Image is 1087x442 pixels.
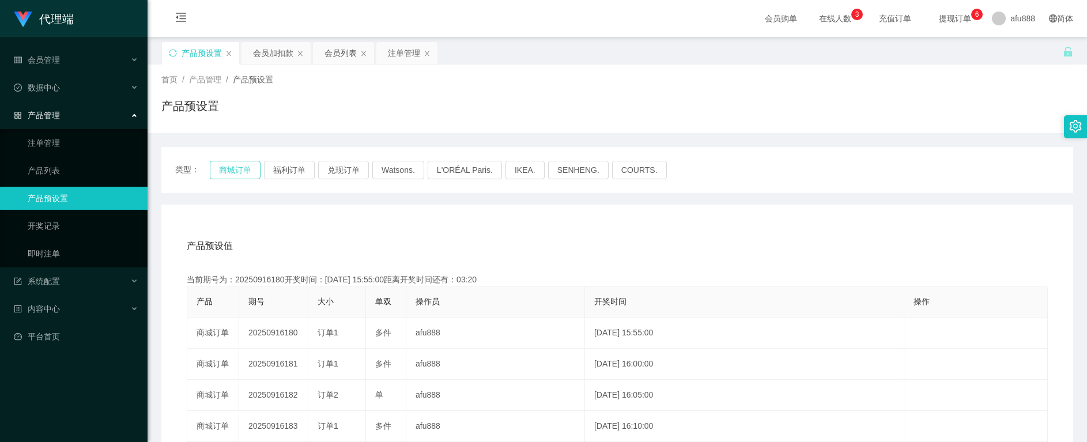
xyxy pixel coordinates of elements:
button: L'ORÉAL Paris. [428,161,502,179]
h1: 代理端 [39,1,74,37]
a: 图标: dashboard平台首页 [14,325,138,348]
td: 商城订单 [187,318,239,349]
sup: 6 [971,9,983,20]
i: 图标: appstore-o [14,111,22,119]
span: 产品预设置 [233,75,273,84]
div: 会员加扣款 [253,42,293,64]
a: 开奖记录 [28,214,138,237]
span: / [226,75,228,84]
div: 产品预设置 [182,42,222,64]
span: 在线人数 [813,14,857,22]
i: 图标: profile [14,305,22,313]
span: 单 [375,390,383,399]
td: 20250916181 [239,349,308,380]
td: afu888 [406,349,585,380]
span: 多件 [375,328,391,337]
span: 数据中心 [14,83,60,92]
a: 即时注单 [28,242,138,265]
i: 图标: check-circle-o [14,84,22,92]
td: [DATE] 15:55:00 [585,318,904,349]
h1: 产品预设置 [161,97,219,115]
span: 操作 [914,297,930,306]
div: 当前期号为：20250916180开奖时间：[DATE] 15:55:00距离开奖时间还有：03:20 [187,274,1048,286]
button: 福利订单 [264,161,315,179]
span: 多件 [375,421,391,430]
i: 图标: sync [169,49,177,57]
div: 注单管理 [388,42,420,64]
span: 操作员 [416,297,440,306]
i: 图标: global [1049,14,1057,22]
span: 多件 [375,359,391,368]
img: logo.9652507e.png [14,12,32,28]
td: 20250916183 [239,411,308,442]
a: 注单管理 [28,131,138,154]
i: 图标: unlock [1063,47,1073,57]
p: 3 [855,9,859,20]
span: 单双 [375,297,391,306]
i: 图标: close [424,50,431,57]
span: 充值订单 [873,14,917,22]
td: [DATE] 16:10:00 [585,411,904,442]
span: 期号 [248,297,265,306]
p: 6 [975,9,979,20]
td: 商城订单 [187,380,239,411]
span: 大小 [318,297,334,306]
a: 代理端 [14,14,74,23]
span: 会员管理 [14,55,60,65]
span: 产品管理 [189,75,221,84]
td: 商城订单 [187,349,239,380]
i: 图标: close [297,50,304,57]
span: 提现订单 [933,14,977,22]
button: 兑现订单 [318,161,369,179]
span: 产品预设值 [187,239,233,253]
span: 类型： [175,161,210,179]
td: [DATE] 16:00:00 [585,349,904,380]
button: IKEA. [505,161,545,179]
div: 会员列表 [324,42,357,64]
span: 产品 [197,297,213,306]
span: 开奖时间 [594,297,626,306]
i: 图标: close [360,50,367,57]
button: COURTS. [612,161,667,179]
td: afu888 [406,380,585,411]
a: 产品预设置 [28,187,138,210]
i: 图标: close [225,50,232,57]
td: [DATE] 16:05:00 [585,380,904,411]
button: Watsons. [372,161,424,179]
td: afu888 [406,411,585,442]
span: 订单1 [318,328,338,337]
span: 订单1 [318,421,338,430]
i: 图标: form [14,277,22,285]
i: 图标: table [14,56,22,64]
span: 系统配置 [14,277,60,286]
span: 订单2 [318,390,338,399]
span: / [182,75,184,84]
sup: 3 [851,9,863,20]
i: 图标: menu-fold [161,1,201,37]
td: afu888 [406,318,585,349]
span: 首页 [161,75,178,84]
td: 商城订单 [187,411,239,442]
span: 订单1 [318,359,338,368]
span: 内容中心 [14,304,60,313]
span: 产品管理 [14,111,60,120]
button: SENHENG. [548,161,609,179]
i: 图标: setting [1069,120,1082,133]
td: 20250916182 [239,380,308,411]
a: 产品列表 [28,159,138,182]
button: 商城订单 [210,161,261,179]
td: 20250916180 [239,318,308,349]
